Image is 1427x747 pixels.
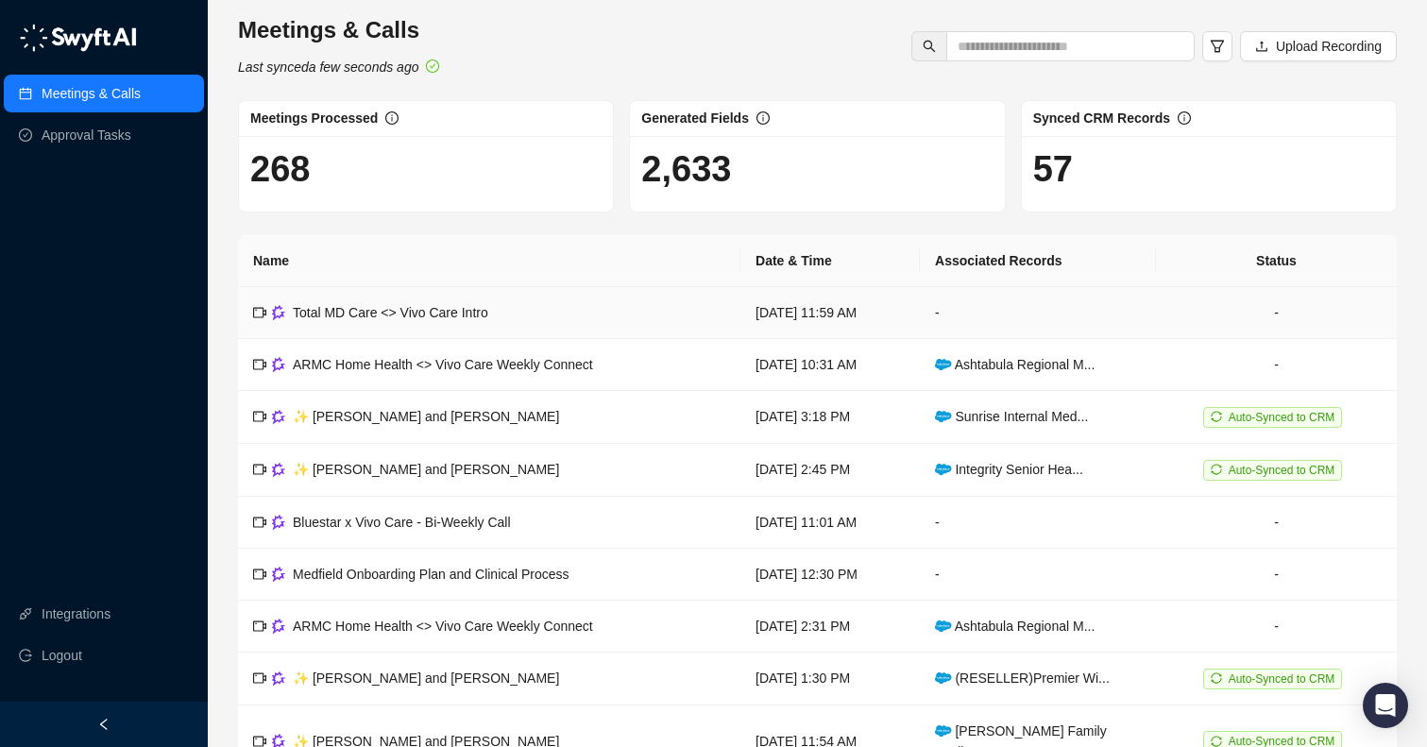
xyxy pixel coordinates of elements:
td: - [1156,601,1397,653]
th: Name [238,235,740,287]
td: [DATE] 2:31 PM [740,601,920,653]
span: Upload Recording [1276,36,1382,57]
td: - [920,549,1156,601]
span: Meetings Processed [250,110,378,126]
span: Sunrise Internal Med... [935,409,1088,424]
th: Date & Time [740,235,920,287]
td: [DATE] 3:18 PM [740,391,920,444]
span: video-camera [253,358,266,371]
td: [DATE] 11:59 AM [740,287,920,339]
span: ARMC Home Health <> Vivo Care Weekly Connect [293,619,593,634]
img: gong-Dwh8HbPa.png [272,619,285,633]
span: ✨ [PERSON_NAME] and [PERSON_NAME] [293,462,559,477]
img: gong-Dwh8HbPa.png [272,463,285,477]
img: gong-Dwh8HbPa.png [272,410,285,424]
td: - [920,287,1156,339]
td: - [1156,497,1397,549]
span: info-circle [1178,111,1191,125]
span: Ashtabula Regional M... [935,619,1095,634]
span: upload [1255,40,1268,53]
td: - [1156,549,1397,601]
span: ✨ [PERSON_NAME] and [PERSON_NAME] [293,409,559,424]
span: filter [1210,39,1225,54]
td: [DATE] 10:31 AM [740,339,920,391]
span: ✨ [PERSON_NAME] and [PERSON_NAME] [293,671,559,686]
span: check-circle [426,59,439,73]
span: search [923,40,936,53]
span: info-circle [756,111,770,125]
button: Upload Recording [1240,31,1397,61]
span: Integrity Senior Hea... [935,462,1083,477]
span: Auto-Synced to CRM [1229,464,1335,477]
th: Status [1156,235,1397,287]
td: - [1156,287,1397,339]
td: - [920,497,1156,549]
img: gong-Dwh8HbPa.png [272,357,285,371]
span: Auto-Synced to CRM [1229,672,1335,686]
span: Total MD Care <> Vivo Care Intro [293,305,488,320]
span: Ashtabula Regional M... [935,357,1095,372]
span: sync [1211,672,1222,684]
span: Medfield Onboarding Plan and Clinical Process [293,567,569,582]
span: sync [1211,411,1222,422]
h1: 268 [250,147,602,191]
span: ARMC Home Health <> Vivo Care Weekly Connect [293,357,593,372]
span: video-camera [253,516,266,529]
span: Synced CRM Records [1033,110,1170,126]
a: Integrations [42,595,110,633]
span: video-camera [253,306,266,319]
td: [DATE] 2:45 PM [740,444,920,497]
h3: Meetings & Calls [238,15,439,45]
span: Bluestar x Vivo Care - Bi-Weekly Call [293,515,511,530]
span: video-camera [253,620,266,633]
div: Open Intercom Messenger [1363,683,1408,728]
td: [DATE] 1:30 PM [740,653,920,705]
img: gong-Dwh8HbPa.png [272,567,285,581]
i: Last synced a few seconds ago [238,59,418,75]
span: sync [1211,464,1222,475]
span: Logout [42,637,82,674]
span: video-camera [253,568,266,581]
img: gong-Dwh8HbPa.png [272,515,285,529]
a: Approval Tasks [42,116,131,154]
span: left [97,718,110,731]
span: Auto-Synced to CRM [1229,411,1335,424]
td: - [1156,339,1397,391]
span: (RESELLER)Premier Wi... [935,671,1110,686]
span: sync [1211,736,1222,747]
span: video-camera [253,463,266,476]
img: logo-05li4sbe.png [19,24,137,52]
span: Generated Fields [641,110,749,126]
span: video-camera [253,410,266,423]
img: gong-Dwh8HbPa.png [272,671,285,686]
span: logout [19,649,32,662]
th: Associated Records [920,235,1156,287]
a: Meetings & Calls [42,75,141,112]
h1: 57 [1033,147,1385,191]
h1: 2,633 [641,147,993,191]
td: [DATE] 12:30 PM [740,549,920,601]
span: info-circle [385,111,399,125]
span: video-camera [253,671,266,685]
img: gong-Dwh8HbPa.png [272,305,285,319]
td: [DATE] 11:01 AM [740,497,920,549]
